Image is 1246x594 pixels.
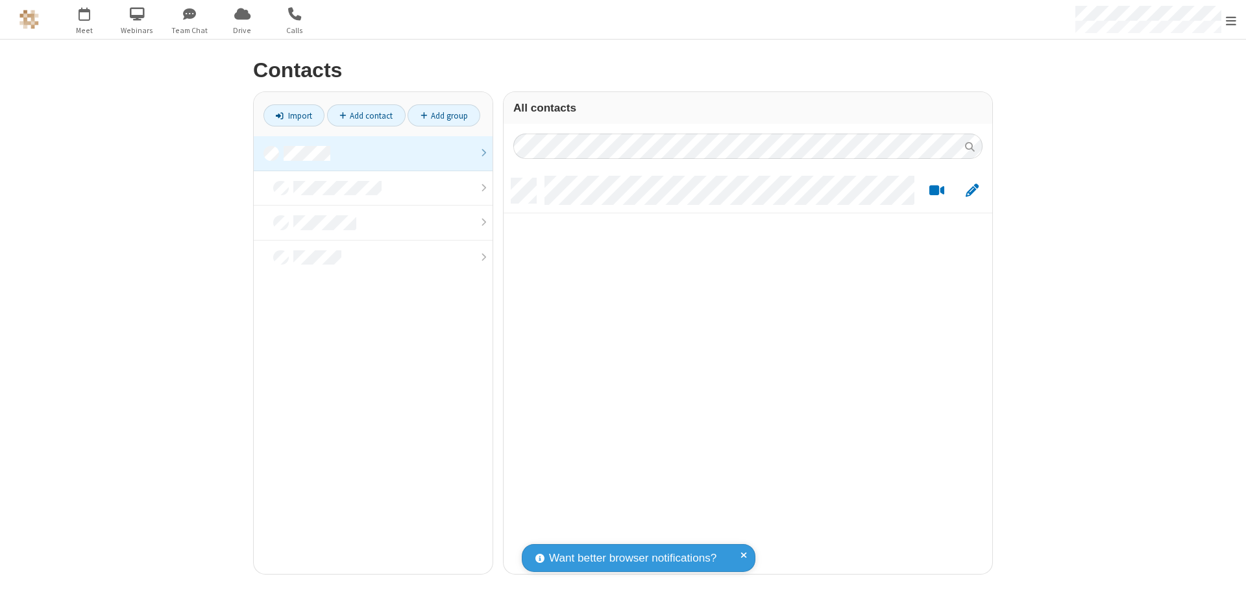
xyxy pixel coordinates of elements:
span: Webinars [113,25,162,36]
h2: Contacts [253,59,993,82]
span: Meet [60,25,109,36]
span: Calls [271,25,319,36]
div: grid [504,169,992,574]
a: Add contact [327,104,406,126]
img: QA Selenium DO NOT DELETE OR CHANGE [19,10,39,29]
span: Team Chat [165,25,214,36]
iframe: Chat [1214,560,1236,585]
span: Want better browser notifications? [549,550,716,567]
span: Drive [218,25,267,36]
a: Add group [408,104,480,126]
h3: All contacts [513,102,983,114]
a: Import [263,104,324,126]
button: Edit [959,183,984,199]
button: Start a video meeting [924,183,949,199]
